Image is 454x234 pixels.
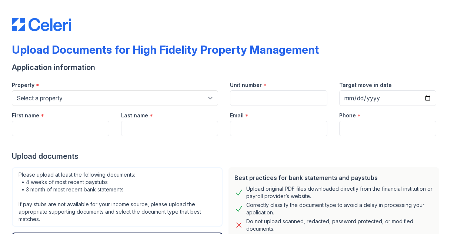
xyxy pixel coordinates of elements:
div: Upload Documents for High Fidelity Property Management [12,43,319,56]
label: Last name [121,112,148,119]
div: Best practices for bank statements and paystubs [234,173,433,182]
label: Target move in date [339,81,392,89]
div: Upload original PDF files downloaded directly from the financial institution or payroll provider’... [246,185,433,200]
label: First name [12,112,39,119]
label: Email [230,112,244,119]
label: Property [12,81,34,89]
div: Correctly classify the document type to avoid a delay in processing your application. [246,201,433,216]
div: Please upload at least the following documents: • 4 weeks of most recent paystubs • 3 month of mo... [12,167,223,227]
label: Phone [339,112,356,119]
div: Upload documents [12,151,442,161]
img: CE_Logo_Blue-a8612792a0a2168367f1c8372b55b34899dd931a85d93a1a3d3e32e68fde9ad4.png [12,18,71,31]
div: Application information [12,62,442,73]
div: Do not upload scanned, redacted, password protected, or modified documents. [246,218,433,233]
label: Unit number [230,81,262,89]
